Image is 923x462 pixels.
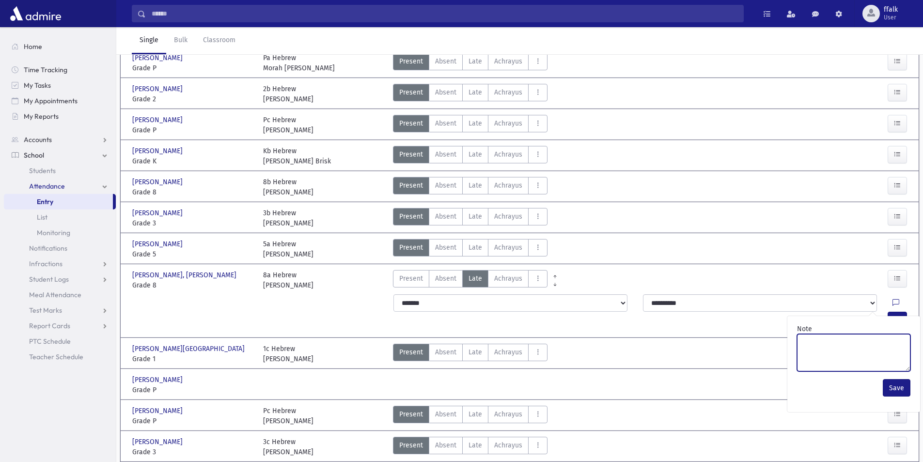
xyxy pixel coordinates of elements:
span: Present [399,180,423,191]
span: School [24,151,44,159]
a: List [4,209,116,225]
span: Achrayus [494,273,522,284]
span: Meal Attendance [29,290,81,299]
a: PTC Schedule [4,334,116,349]
span: List [37,213,47,222]
span: Present [399,347,423,357]
span: [PERSON_NAME][GEOGRAPHIC_DATA] [132,344,247,354]
span: Absent [435,242,456,253]
a: Students [4,163,116,178]
span: Present [399,409,423,419]
a: Notifications [4,240,116,256]
div: 3b Hebrew [PERSON_NAME] [263,208,313,228]
span: Present [399,87,423,97]
span: Absent [435,409,456,419]
span: Grade 5 [132,249,253,259]
a: My Tasks [4,78,116,93]
a: Student Logs [4,271,116,287]
span: Present [399,118,423,128]
span: Notifications [29,244,67,253]
a: Accounts [4,132,116,147]
span: My Appointments [24,96,78,105]
div: Pc Hebrew [PERSON_NAME] [263,406,313,426]
span: Late [469,273,482,284]
span: Grade 8 [132,280,253,290]
div: AttTypes [393,146,548,166]
div: AttTypes [393,177,548,197]
span: Grade 2 [132,94,253,104]
span: Present [399,149,423,159]
span: Achrayus [494,347,522,357]
span: Absent [435,347,456,357]
div: 5a Hebrew [PERSON_NAME] [263,239,313,259]
span: Grade P [132,63,253,73]
button: Save [883,379,910,397]
a: Attendance [4,178,116,194]
span: Absent [435,180,456,191]
div: Pa Hebrew Morah [PERSON_NAME] [263,53,335,73]
div: AttTypes [393,270,548,290]
span: [PERSON_NAME] [132,437,185,447]
div: AttTypes [393,239,548,259]
span: Achrayus [494,180,522,191]
span: Late [469,56,482,66]
label: Note [797,324,812,334]
a: Bulk [166,27,195,54]
span: [PERSON_NAME] [132,177,185,187]
span: Test Marks [29,306,62,315]
span: [PERSON_NAME] [132,115,185,125]
span: Late [469,440,482,450]
span: Present [399,56,423,66]
span: Absent [435,149,456,159]
span: Absent [435,56,456,66]
span: [PERSON_NAME] [132,208,185,218]
span: Late [469,180,482,191]
span: Present [399,211,423,222]
img: AdmirePro [8,4,63,23]
span: Achrayus [494,211,522,222]
div: AttTypes [393,344,548,364]
span: Late [469,347,482,357]
div: AttTypes [393,115,548,135]
span: Grade P [132,385,253,395]
a: Home [4,39,116,54]
span: Achrayus [494,242,522,253]
a: School [4,147,116,163]
span: Grade P [132,416,253,426]
span: Attendance [29,182,65,191]
a: Teacher Schedule [4,349,116,365]
span: My Tasks [24,81,51,90]
span: Report Cards [29,321,70,330]
span: Entry [37,197,53,206]
div: 1c Hebrew [PERSON_NAME] [263,344,313,364]
a: My Appointments [4,93,116,109]
span: Grade 3 [132,447,253,457]
span: Achrayus [494,118,522,128]
a: Classroom [195,27,243,54]
span: Achrayus [494,87,522,97]
span: User [884,14,898,21]
a: Monitoring [4,225,116,240]
div: AttTypes [393,406,548,426]
span: Grade 1 [132,354,253,364]
div: 3c Hebrew [PERSON_NAME] [263,437,313,457]
span: Present [399,273,423,284]
span: Grade P [132,125,253,135]
a: Entry [4,194,113,209]
span: My Reports [24,112,59,121]
span: Achrayus [494,149,522,159]
span: Absent [435,211,456,222]
a: Time Tracking [4,62,116,78]
span: [PERSON_NAME], [PERSON_NAME] [132,270,238,280]
span: Absent [435,440,456,450]
span: Accounts [24,135,52,144]
span: Student Logs [29,275,69,284]
div: AttTypes [393,84,548,104]
span: ffalk [884,6,898,14]
span: Teacher Schedule [29,352,83,361]
span: Present [399,440,423,450]
span: Grade K [132,156,253,166]
span: Late [469,211,482,222]
div: Pc Hebrew [PERSON_NAME] [263,115,313,135]
span: Achrayus [494,409,522,419]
